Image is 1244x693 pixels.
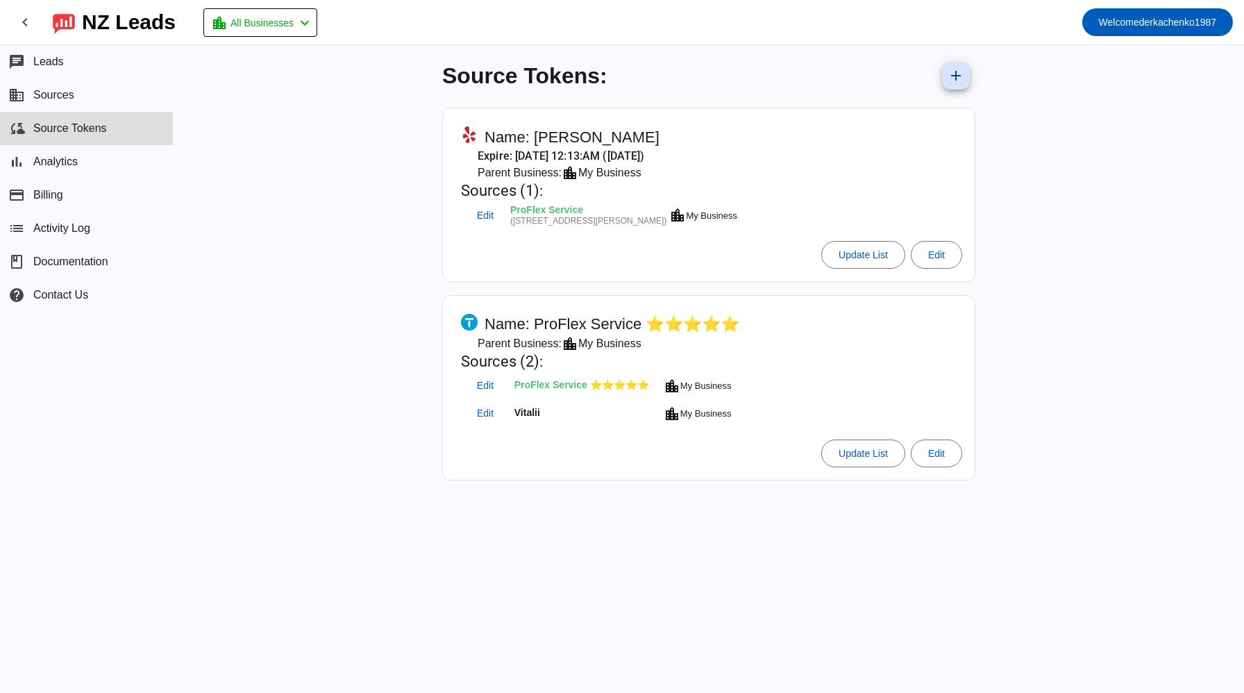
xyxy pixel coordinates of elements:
[911,440,962,467] button: Edit
[461,181,739,201] mat-card-title: Sources (1):
[463,203,507,228] button: Edit
[664,406,680,422] mat-icon: location_city
[669,207,686,224] mat-icon: location_city
[578,165,641,181] div: My Business
[33,156,78,168] span: Analytics
[839,249,888,260] span: Update List
[33,56,64,68] span: Leads
[686,211,737,220] div: My Business
[477,409,494,418] span: Edit
[8,253,25,270] span: book
[33,256,108,268] span: Documentation
[477,211,494,220] span: Edit
[478,165,562,181] span: Parent Business:
[53,10,75,34] img: logo
[461,352,739,371] mat-card-title: Sources (2):
[680,409,732,418] div: My Business
[477,381,494,390] span: Edit
[562,165,578,181] mat-icon: location_city
[1099,12,1216,32] span: derkachenko1987
[578,335,641,352] div: My Business
[510,217,666,226] div: ([STREET_ADDRESS][PERSON_NAME])
[911,241,962,269] button: Edit
[296,15,313,31] mat-icon: chevron_left
[463,374,507,399] button: Edit
[1082,8,1233,36] button: Welcomederkachenko1987
[821,440,905,467] button: Update List
[664,378,680,394] mat-icon: location_city
[211,15,228,31] mat-icon: location_city
[33,189,63,201] span: Billing
[442,63,607,89] h1: Source Tokens:
[562,335,578,352] mat-icon: location_city
[948,67,964,84] mat-icon: add
[82,12,176,32] div: NZ Leads
[8,153,25,170] mat-icon: bar_chart
[461,148,739,165] mat-card-subtitle: Expire: [DATE] 12:13:AM ([DATE])
[230,13,294,33] span: All Businesses
[8,87,25,103] mat-icon: business
[928,448,945,459] span: Edit
[17,14,33,31] mat-icon: chevron_left
[510,206,666,217] div: ProFlex Service
[821,241,905,269] button: Update List
[485,315,739,334] span: Name: ProFlex Service ⭐️⭐️⭐️⭐️⭐️
[33,122,107,135] span: Source Tokens
[463,401,507,426] button: Edit
[8,187,25,203] mat-icon: payment
[33,222,90,235] span: Activity Log
[485,128,659,147] span: Name: [PERSON_NAME]
[33,289,88,301] span: Contact Us
[680,381,732,390] div: My Business
[1099,17,1139,28] span: Welcome
[514,381,661,392] div: ProFlex Service ⭐️⭐️⭐️⭐️⭐️
[8,120,25,137] mat-icon: cloud_sync
[8,287,25,303] mat-icon: help
[514,408,661,419] div: Vitalii
[478,335,562,352] span: Parent Business:
[839,448,888,459] span: Update List
[928,249,945,260] span: Edit
[33,89,74,101] span: Sources
[8,220,25,237] mat-icon: list
[203,8,317,37] button: All Businesses
[8,53,25,70] mat-icon: chat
